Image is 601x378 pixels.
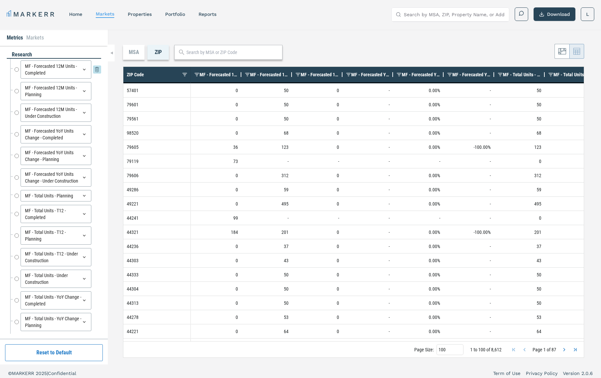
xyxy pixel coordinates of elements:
div: - [444,197,494,211]
span: MF - Forecasted YoY Units Change - Under Construction [452,72,491,77]
div: 0.00% [393,296,444,310]
button: L [581,7,594,21]
div: - [444,211,494,225]
div: 0 [545,253,595,267]
div: MF - Total Units - YoY Change - Planning [21,313,91,331]
div: - [241,154,292,168]
a: Version 2.0.6 [563,370,593,377]
div: - [393,211,444,225]
span: 8,612 [491,347,502,352]
li: Metrics [7,34,23,42]
div: 0 [292,98,342,111]
div: 0.00% [393,339,444,352]
div: 0 [292,225,342,239]
div: 0 [494,154,545,168]
div: 79119 [123,154,191,168]
a: home [69,11,82,17]
a: reports [199,11,216,17]
div: MF - Forecasted YoY Units Change - Under Construction [21,168,91,187]
div: 123 [494,140,545,154]
a: properties [128,11,152,17]
div: 0 [191,282,241,296]
span: 2025 | [36,371,48,376]
div: 50 [241,83,292,97]
div: 79561 [123,112,191,126]
div: 0 [545,98,595,111]
div: - [444,268,494,281]
div: 0.00% [393,268,444,281]
div: 50 [241,268,292,281]
a: Privacy Policy [526,370,558,377]
div: - [444,310,494,324]
div: 49221 [123,197,191,211]
div: 53 [241,310,292,324]
div: - [342,98,393,111]
div: 98520 [123,126,191,140]
div: 37 [241,239,292,253]
div: MF - Total Units - Planning [21,190,91,201]
div: - [342,112,393,126]
div: 44303 [123,253,191,267]
div: -100.00% [444,339,494,352]
div: 0 [545,282,595,296]
div: MF - Total Units - T12 - Under Construction [21,248,91,266]
div: 50 [494,296,545,310]
div: 0.00% [393,253,444,267]
span: MF - Total Units - T12 - Completed [553,72,592,77]
div: 495 [494,197,545,211]
div: 0 [191,296,241,310]
div: 0 [191,83,241,97]
div: 44333 [123,268,191,281]
div: 300 [191,339,241,352]
div: - [342,282,393,296]
div: - [342,197,393,211]
span: Confidential [48,371,76,376]
div: 0 [292,126,342,140]
div: 36 [241,339,292,352]
div: - [342,339,393,352]
div: - [342,168,393,182]
div: 0 [545,310,595,324]
div: -100.00% [444,140,494,154]
div: - [342,83,393,97]
div: 0 [545,183,595,196]
div: 59 [494,183,545,196]
div: MF - Forecasted 12M Units - Under Construction [21,104,91,122]
div: 0.00% [393,225,444,239]
div: 44304 [123,282,191,296]
div: 59 [241,183,292,196]
div: 50 [494,83,545,97]
div: - [342,126,393,140]
span: 1 [470,347,473,352]
div: 99 [191,211,241,225]
div: 0 [292,282,342,296]
span: 1 [543,347,546,352]
div: 0 [494,211,545,225]
div: - [342,225,393,239]
div: - [292,154,342,168]
div: - [444,98,494,111]
div: 79601 [123,98,191,111]
div: - [444,126,494,140]
div: 50 [494,112,545,126]
input: Search by MSA or ZIP Code [186,49,279,56]
a: Portfolio [165,11,185,17]
div: - [342,140,393,154]
div: - [444,183,494,196]
div: 0 [191,168,241,182]
div: - [444,168,494,182]
span: L [586,11,589,18]
div: 0 [292,197,342,211]
span: Page [533,347,542,352]
div: 0.00% [393,83,444,97]
div: - [342,324,393,338]
div: - [342,183,393,196]
div: 0.00% [393,140,444,154]
span: MF - Forecasted 12M Units - Under Construction [301,72,339,77]
div: 50 [494,268,545,281]
div: 0.00% [393,310,444,324]
span: MF - Forecasted YoY Units Change - Planning [402,72,440,77]
div: - [241,211,292,225]
div: 0 [545,112,595,126]
div: 0 [545,197,595,211]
